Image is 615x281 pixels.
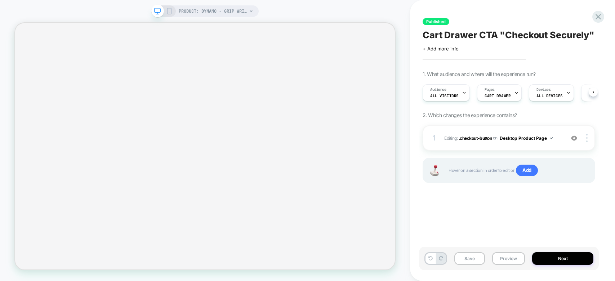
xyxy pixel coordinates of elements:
[571,135,577,141] img: crossed eye
[444,134,561,143] span: Editing :
[516,165,538,176] span: Add
[500,134,553,143] button: Desktop Product Page
[589,93,610,98] span: Page Load
[532,252,593,265] button: Next
[454,252,485,265] button: Save
[423,30,594,40] span: Cart Drawer CTA "Checkout Securely"
[589,87,603,92] span: Trigger
[586,134,588,142] img: close
[427,165,441,176] img: Joystick
[423,71,535,77] span: 1. What audience and where will the experience run?
[449,165,587,176] span: Hover on a section in order to edit or
[431,131,438,144] div: 1
[423,46,459,52] span: + Add more info
[485,87,495,92] span: Pages
[550,137,553,139] img: down arrow
[423,18,449,25] span: Published
[536,87,551,92] span: Devices
[485,93,511,98] span: CART DRAWER
[179,5,247,17] span: PRODUCT: Dynamo - Grip Wrist and Forearm Strengthener [gripzilla roll builder]
[430,87,446,92] span: Audience
[459,135,492,140] span: .checkout-button
[423,112,517,118] span: 2. Which changes the experience contains?
[430,93,459,98] span: All Visitors
[493,134,498,142] span: on
[492,252,525,265] button: Preview
[536,93,562,98] span: ALL DEVICES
